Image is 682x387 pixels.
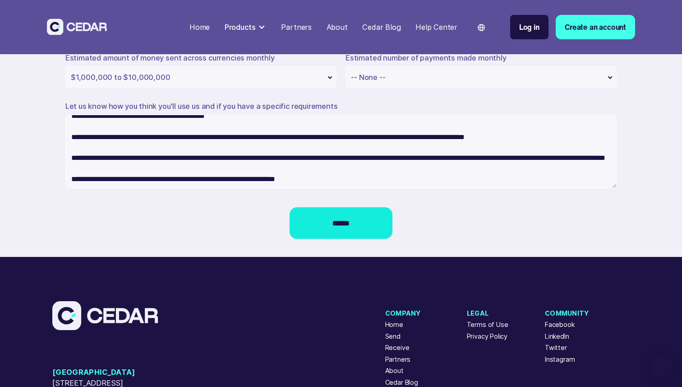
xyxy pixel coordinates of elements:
[71,73,170,82] span: $1,000,000 to $10,000,000
[221,18,270,36] div: Products
[467,320,508,329] a: Terms of Use
[362,22,401,33] div: Cedar Blog
[65,102,338,111] label: Let us know how you think you'll use us and if you have a specific requirements
[415,22,457,33] div: Help Center
[385,366,404,375] a: About
[467,308,508,318] div: Legal
[189,22,210,33] div: Home
[65,53,275,62] label: Estimated amount of money sent across currencies monthly
[478,24,485,31] img: world icon
[327,22,348,33] div: About
[385,378,418,387] a: Cedar Blog
[545,343,567,352] a: Twitter
[545,331,569,341] a: LinkedIn
[545,308,589,318] div: Community
[385,308,430,318] div: Company
[651,356,673,378] div: Open Intercom Messenger
[412,17,461,37] a: Help Center
[359,17,405,37] a: Cedar Blog
[346,53,507,62] label: Estimated number of payments made monthly
[351,73,385,82] span: -- None --
[186,17,214,37] a: Home
[225,22,256,33] div: Products
[385,320,403,329] a: Home
[467,331,508,341] a: Privacy Policy
[385,354,411,364] a: Partners
[277,17,315,37] a: Partners
[545,354,575,364] a: Instagram
[385,343,410,352] a: Receive
[519,22,539,33] div: Log in
[52,367,167,378] span: [GEOGRAPHIC_DATA]
[545,320,575,329] a: Facebook
[385,331,401,341] a: Send
[281,22,312,33] div: Partners
[323,17,351,37] a: About
[556,15,635,39] a: Create an account
[510,15,548,39] a: Log in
